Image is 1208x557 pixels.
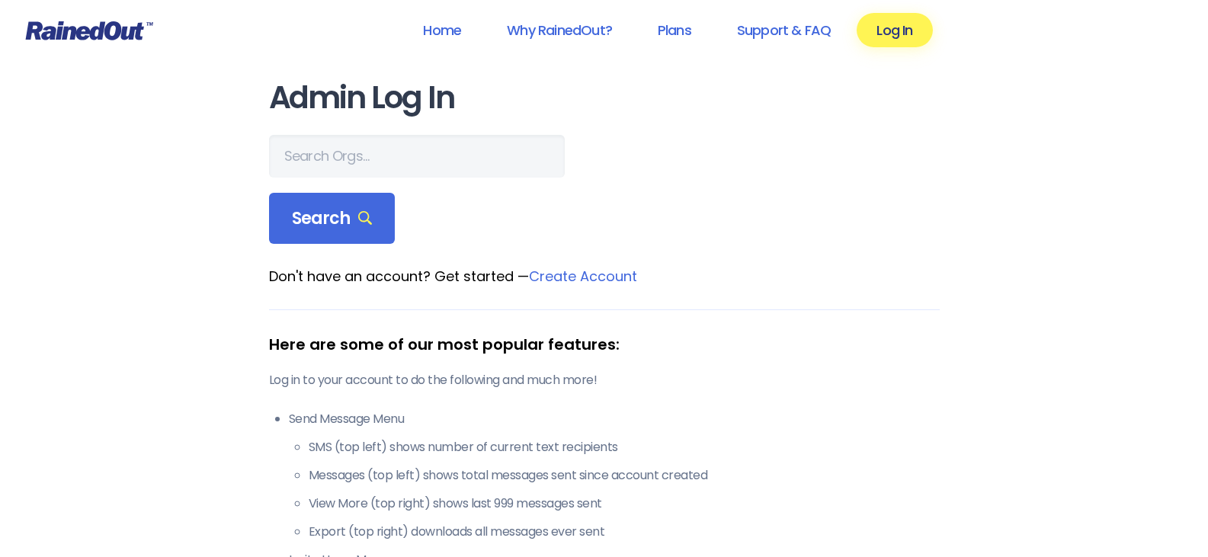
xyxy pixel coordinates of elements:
a: Create Account [529,267,637,286]
li: Messages (top left) shows total messages sent since account created [309,466,940,485]
li: View More (top right) shows last 999 messages sent [309,495,940,513]
li: Send Message Menu [289,410,940,541]
span: Search [292,208,373,229]
a: Log In [857,13,932,47]
a: Plans [638,13,711,47]
p: Log in to your account to do the following and much more! [269,371,940,389]
input: Search Orgs… [269,135,565,178]
li: Export (top right) downloads all messages ever sent [309,523,940,541]
a: Support & FAQ [717,13,851,47]
h1: Admin Log In [269,81,940,115]
div: Here are some of our most popular features: [269,333,940,356]
div: Search [269,193,396,245]
a: Home [403,13,481,47]
li: SMS (top left) shows number of current text recipients [309,438,940,456]
a: Why RainedOut? [487,13,632,47]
